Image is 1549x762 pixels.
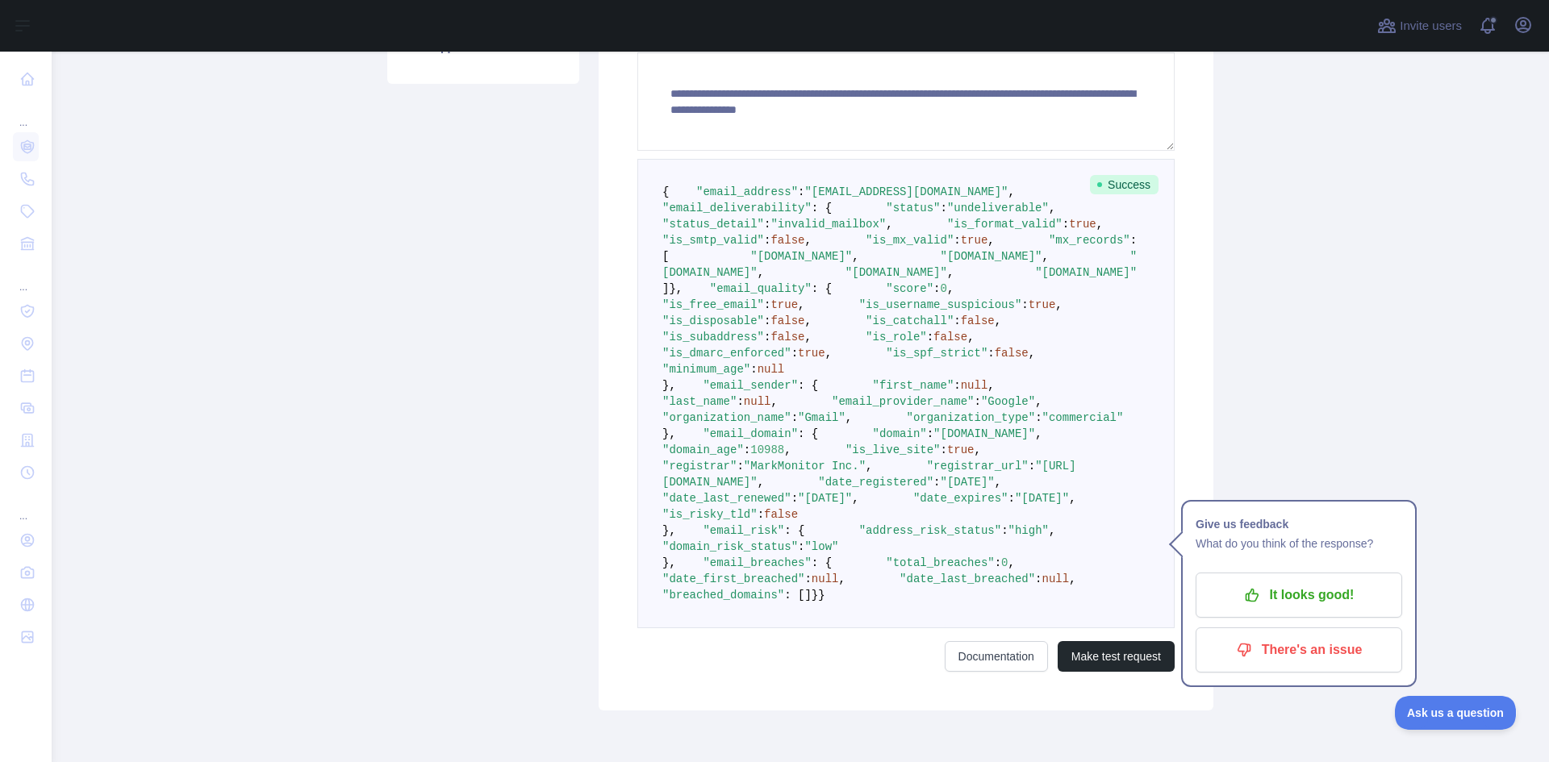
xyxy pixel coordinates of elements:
span: "is_disposable" [662,314,764,327]
span: "registrar" [662,460,737,473]
span: "invalid_mailbox" [770,218,886,231]
span: "[DATE]" [798,492,852,505]
span: "first_name" [872,379,954,392]
span: , [825,347,832,360]
button: Invite users [1374,13,1465,39]
span: "email_breaches" [703,556,811,569]
button: Make test request [1058,641,1175,672]
span: : [798,540,804,553]
span: null [961,379,988,392]
span: 10988 [750,443,784,456]
span: : [933,282,940,295]
iframe: Toggle Customer Support [1395,696,1517,730]
span: }, [662,379,676,392]
span: , [770,395,777,408]
span: , [804,331,811,344]
span: : [764,298,770,311]
span: null [812,573,839,585]
span: , [975,443,981,456]
p: What do you think of the response? [1196,534,1402,553]
span: , [1029,347,1035,360]
span: "score" [886,282,933,295]
span: : [954,234,960,247]
span: : [1001,524,1008,537]
span: "date_registered" [818,476,933,489]
span: : [764,331,770,344]
span: }, [662,524,676,537]
span: "is_dmarc_enforced" [662,347,791,360]
span: : [764,218,770,231]
span: "date_last_renewed" [662,492,791,505]
span: "is_username_suspicious" [859,298,1022,311]
span: 0 [941,282,947,295]
span: "[DOMAIN_NAME]" [750,250,852,263]
span: "organization_type" [906,411,1035,424]
span: , [1008,556,1015,569]
span: true [770,298,798,311]
span: }, [662,556,676,569]
span: "address_risk_status" [859,524,1001,537]
span: "Google" [981,395,1035,408]
div: ... [13,490,39,523]
span: "email_domain" [703,427,798,440]
span: "email_deliverability" [662,202,812,214]
span: "organization_name" [662,411,791,424]
span: : [927,427,933,440]
span: : [987,347,994,360]
span: : [737,460,743,473]
span: "last_name" [662,395,737,408]
span: "undeliverable" [947,202,1049,214]
span: : { [798,427,818,440]
span: "is_spf_strict" [886,347,987,360]
span: : [804,573,811,585]
span: , [995,314,1001,327]
span: , [995,476,1001,489]
span: : [1029,460,1035,473]
span: Invite users [1400,17,1462,35]
span: "is_live_site" [845,443,941,456]
span: null [744,395,771,408]
span: : [764,234,770,247]
span: : [954,314,960,327]
span: Success [1090,175,1159,194]
span: "[DOMAIN_NAME]" [845,266,947,279]
span: "status_detail" [662,218,764,231]
p: It looks good! [1208,581,1390,609]
span: } [818,589,825,602]
span: 0 [1001,556,1008,569]
p: There's an issue [1208,636,1390,664]
span: } [812,589,818,602]
span: true [961,234,988,247]
span: "is_subaddress" [662,331,764,344]
div: ... [13,97,39,129]
span: true [1069,218,1096,231]
span: false [933,331,967,344]
span: "domain_risk_status" [662,540,798,553]
span: "registrar_url" [927,460,1029,473]
span: "[DOMAIN_NAME]" [933,427,1035,440]
span: , [987,379,994,392]
span: : [941,443,947,456]
span: : [750,363,757,376]
span: "status" [886,202,940,214]
a: Documentation [945,641,1048,672]
span: : [] [784,589,812,602]
span: , [798,298,804,311]
span: , [852,492,858,505]
span: , [886,218,892,231]
span: false [770,314,804,327]
span: , [845,411,852,424]
span: "[DOMAIN_NAME]" [941,250,1042,263]
span: ] [662,282,669,295]
span: : { [812,282,832,295]
span: : [737,395,743,408]
span: , [838,573,845,585]
span: "total_breaches" [886,556,994,569]
span: "minimum_age" [662,363,750,376]
span: false [995,347,1029,360]
span: : [791,347,798,360]
span: "[DATE]" [1015,492,1069,505]
span: "mx_records" [1049,234,1130,247]
span: : { [812,202,832,214]
span: "is_mx_valid" [866,234,954,247]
